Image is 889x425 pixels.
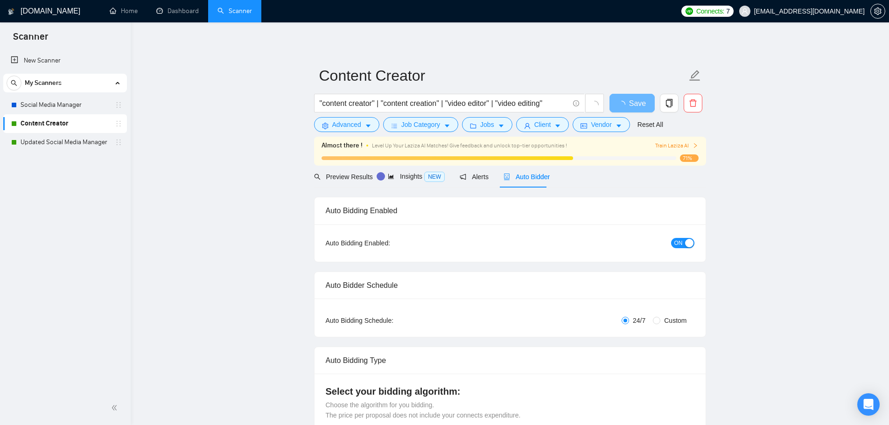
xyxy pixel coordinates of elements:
span: search [314,174,321,180]
span: loading [618,101,629,108]
h4: Select your bidding algorithm: [326,385,694,398]
span: caret-down [616,122,622,129]
button: folderJobscaret-down [462,117,512,132]
span: 24/7 [629,315,649,326]
span: Level Up Your Laziza AI Matches! Give feedback and unlock top-tier opportunities ! [372,142,567,149]
div: Tooltip anchor [377,172,385,181]
span: Choose the algorithm for you bidding. The price per proposal does not include your connects expen... [326,401,521,419]
span: bars [391,122,398,129]
div: Auto Bidding Enabled: [326,238,448,248]
span: area-chart [388,173,394,180]
span: setting [871,7,885,15]
span: setting [322,122,329,129]
button: setting [870,4,885,19]
button: Save [609,94,655,112]
div: Auto Bidding Type [326,347,694,374]
span: edit [689,70,701,82]
button: settingAdvancedcaret-down [314,117,379,132]
a: Updated Social Media Manager [21,133,109,152]
span: right [693,143,698,148]
span: idcard [581,122,587,129]
span: ON [674,238,683,248]
span: Insights [388,173,445,180]
input: Scanner name... [319,64,687,87]
span: notification [460,174,466,180]
span: 71% [680,154,699,162]
button: Train Laziza AI [655,141,698,150]
input: Search Freelance Jobs... [320,98,569,109]
button: barsJob Categorycaret-down [383,117,458,132]
span: Advanced [332,119,361,130]
span: holder [115,101,122,109]
a: Social Media Manager [21,96,109,114]
a: homeHome [110,7,138,15]
span: user [524,122,531,129]
span: Scanner [6,30,56,49]
div: Open Intercom Messenger [857,393,880,416]
span: Alerts [460,173,489,181]
span: NEW [424,172,445,182]
a: setting [870,7,885,15]
span: Connects: [696,6,724,16]
button: idcardVendorcaret-down [573,117,630,132]
a: dashboardDashboard [156,7,199,15]
img: upwork-logo.png [686,7,693,15]
span: user [742,8,748,14]
span: Jobs [480,119,494,130]
span: Save [629,98,646,109]
button: search [7,76,21,91]
span: holder [115,120,122,127]
span: Almost there ! [322,140,363,151]
span: loading [590,101,599,109]
li: New Scanner [3,51,127,70]
span: Custom [660,315,690,326]
button: userClientcaret-down [516,117,569,132]
div: Auto Bidding Schedule: [326,315,448,326]
span: caret-down [444,122,450,129]
button: delete [684,94,702,112]
div: Auto Bidding Enabled [326,197,694,224]
button: copy [660,94,679,112]
img: logo [8,4,14,19]
span: 7 [726,6,730,16]
div: Auto Bidder Schedule [326,272,694,299]
span: holder [115,139,122,146]
span: Preview Results [314,173,373,181]
span: Client [534,119,551,130]
span: caret-down [554,122,561,129]
a: Content Creator [21,114,109,133]
span: My Scanners [25,74,62,92]
span: caret-down [365,122,371,129]
span: Vendor [591,119,611,130]
a: searchScanner [217,7,252,15]
span: Auto Bidder [504,173,550,181]
span: info-circle [573,100,579,106]
a: New Scanner [11,51,119,70]
a: Reset All [637,119,663,130]
span: Job Category [401,119,440,130]
span: search [7,80,21,86]
span: delete [684,99,702,107]
span: folder [470,122,476,129]
span: copy [660,99,678,107]
span: robot [504,174,510,180]
span: caret-down [498,122,504,129]
span: double-left [111,403,120,412]
li: My Scanners [3,74,127,152]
